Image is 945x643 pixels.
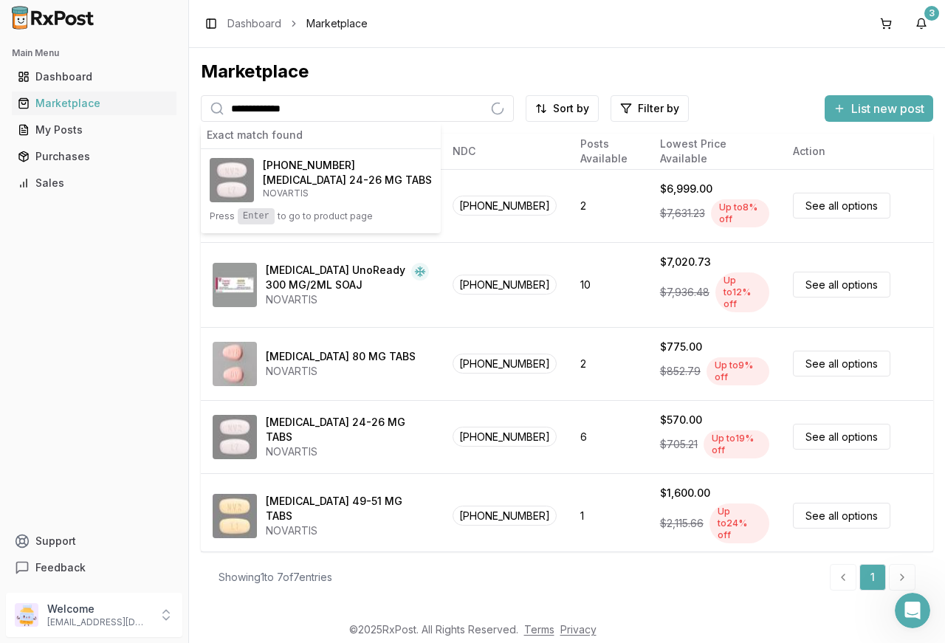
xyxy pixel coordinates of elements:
td: 6 [568,400,648,473]
button: Filter by [611,95,689,122]
img: Cosentyx UnoReady 300 MG/2ML SOAJ [213,263,257,307]
button: Sales [6,171,182,195]
img: Entresto 24-26 MG TABS [213,415,257,459]
a: 1 [859,564,886,591]
span: to go to product page [278,210,373,222]
a: Terms [524,623,554,636]
nav: pagination [830,564,915,591]
div: 3 [924,6,939,21]
a: See all options [793,193,890,219]
span: [PHONE_NUMBER] [453,275,557,295]
button: Marketplace [6,92,182,115]
div: Up to 24 % off [709,503,769,543]
div: NOVARTIS [266,523,429,538]
span: $2,115.66 [660,516,704,531]
span: Marketplace [306,16,368,31]
img: User avatar [15,603,38,627]
div: Up to 19 % off [704,430,769,458]
span: $7,936.48 [660,285,709,300]
div: Sales [18,176,171,190]
p: [EMAIL_ADDRESS][DOMAIN_NAME] [47,616,150,628]
button: Feedback [6,554,182,581]
div: [MEDICAL_DATA] 24-26 MG TABS [266,415,429,444]
img: Entresto 24-26 MG TABS [210,158,254,202]
div: $1,600.00 [660,486,710,501]
div: Dashboard [18,69,171,84]
h2: Main Menu [12,47,176,59]
span: $7,631.23 [660,206,705,221]
button: My Posts [6,118,182,142]
a: Marketplace [12,90,176,117]
kbd: Enter [238,208,275,224]
div: $775.00 [660,340,702,354]
h4: [MEDICAL_DATA] 24-26 MG TABS [263,173,432,188]
a: My Posts [12,117,176,143]
a: See all options [793,351,890,376]
span: Press [210,210,235,222]
span: List new post [851,100,924,117]
a: See all options [793,503,890,529]
div: Purchases [18,149,171,164]
td: 1 [568,473,648,558]
button: List new post [825,95,933,122]
div: Marketplace [201,60,933,83]
span: [PHONE_NUMBER] [453,427,557,447]
span: $705.21 [660,437,698,452]
div: $7,020.73 [660,255,711,269]
img: RxPost Logo [6,6,100,30]
div: My Posts [18,123,171,137]
td: 10 [568,242,648,327]
a: See all options [793,424,890,450]
th: Lowest Price Available [648,134,781,169]
a: List new post [825,103,933,117]
button: Sort by [526,95,599,122]
a: Dashboard [227,16,281,31]
img: Diovan 80 MG TABS [213,342,257,386]
div: NOVARTIS [266,292,429,307]
td: 2 [568,327,648,400]
div: Up to 12 % off [715,272,769,312]
div: Up to 9 % off [707,357,769,385]
button: Dashboard [6,65,182,89]
span: $852.79 [660,364,701,379]
span: Feedback [35,560,86,575]
a: Purchases [12,143,176,170]
div: NOVARTIS [266,364,416,379]
button: Entresto 24-26 MG TABS[PHONE_NUMBER][MEDICAL_DATA] 24-26 MG TABSNOVARTISPressEnterto go to produc... [201,149,441,233]
a: Sales [12,170,176,196]
span: Filter by [638,101,679,116]
div: [MEDICAL_DATA] UnoReady 300 MG/2ML SOAJ [266,263,405,292]
button: Purchases [6,145,182,168]
div: Showing 1 to 7 of 7 entries [219,570,332,585]
span: [PHONE_NUMBER] [453,196,557,216]
th: NDC [441,134,568,169]
img: Entresto 49-51 MG TABS [213,494,257,538]
span: [PHONE_NUMBER] [263,158,355,173]
div: $570.00 [660,413,702,427]
a: See all options [793,272,890,298]
div: Marketplace [18,96,171,111]
a: Privacy [560,623,597,636]
th: Action [781,134,933,169]
span: [PHONE_NUMBER] [453,354,557,374]
span: [PHONE_NUMBER] [453,506,557,526]
div: [MEDICAL_DATA] 80 MG TABS [266,349,416,364]
iframe: Intercom live chat [895,593,930,628]
div: Exact match found [201,122,441,149]
button: Support [6,528,182,554]
div: [MEDICAL_DATA] 49-51 MG TABS [266,494,429,523]
button: 3 [910,12,933,35]
div: $6,999.00 [660,182,712,196]
th: Posts Available [568,134,648,169]
span: Sort by [553,101,589,116]
a: Dashboard [12,63,176,90]
nav: breadcrumb [227,16,368,31]
div: Up to 8 % off [711,199,769,227]
p: NOVARTIS [263,188,432,199]
td: 2 [568,169,648,242]
div: NOVARTIS [266,444,429,459]
p: Welcome [47,602,150,616]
